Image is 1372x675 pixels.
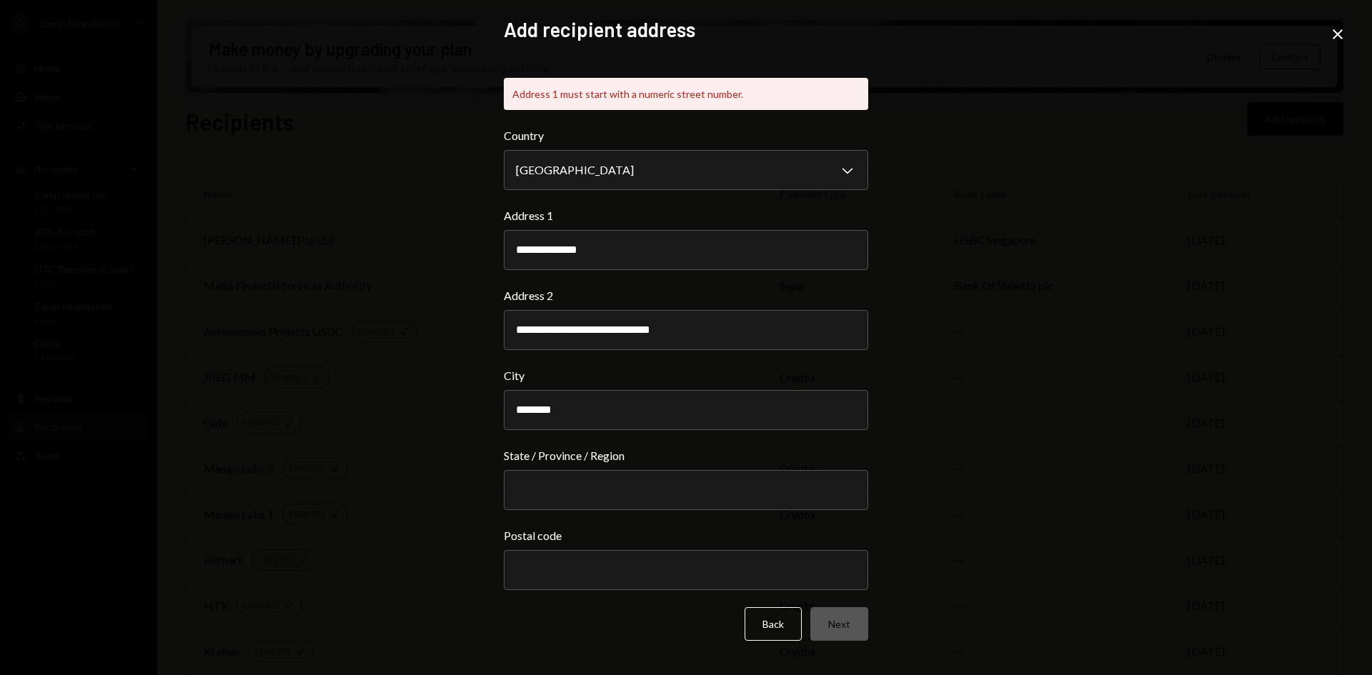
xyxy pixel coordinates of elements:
button: Back [745,607,802,641]
label: City [504,367,868,384]
div: Address 1 must start with a numeric street number. [504,78,868,110]
button: Country [504,150,868,190]
label: Postal code [504,527,868,544]
label: State / Province / Region [504,447,868,464]
label: Address 2 [504,287,868,304]
h2: Add recipient address [504,16,868,44]
label: Address 1 [504,207,868,224]
label: Country [504,127,868,144]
